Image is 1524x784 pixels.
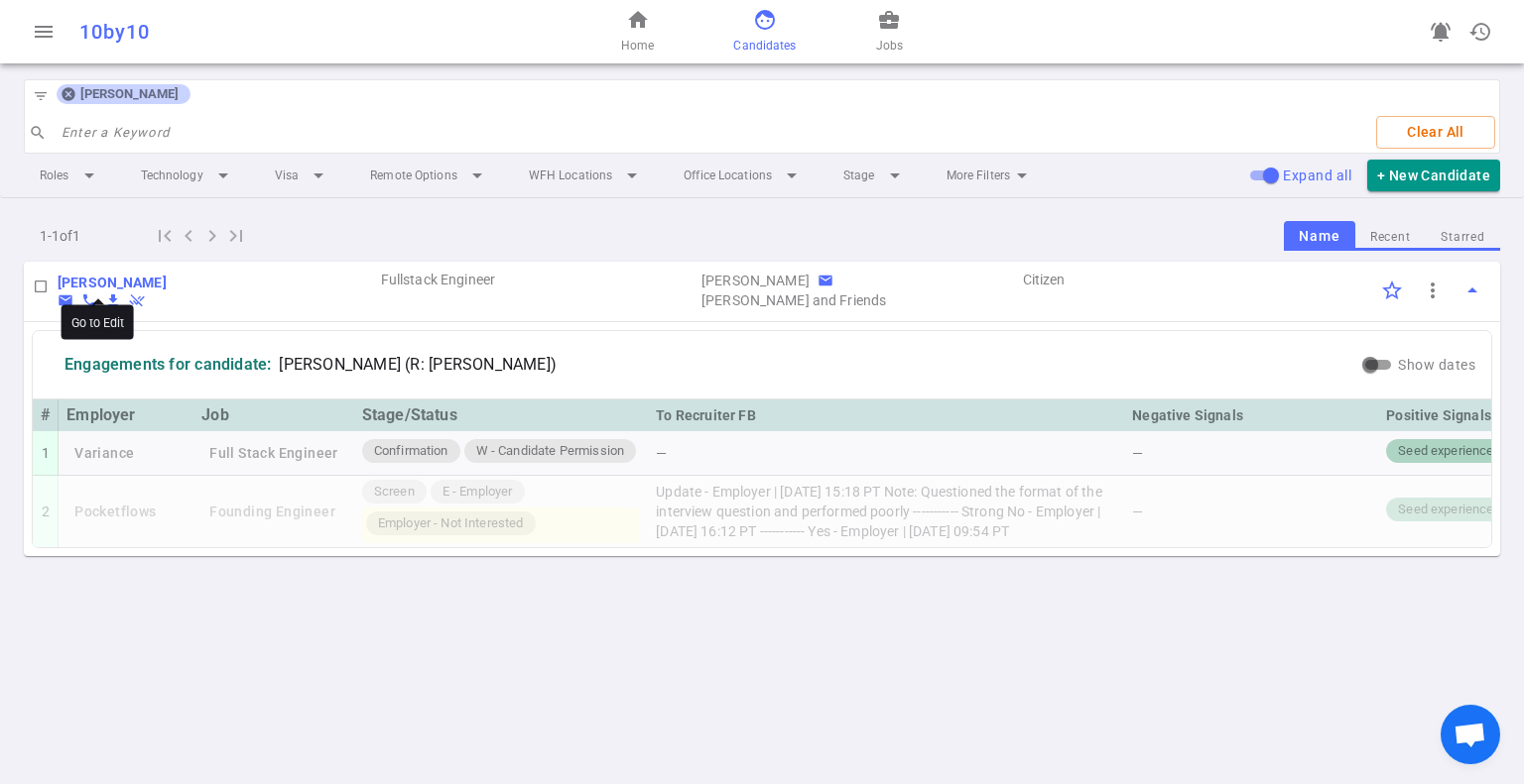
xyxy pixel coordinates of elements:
span: Seed experience [1390,442,1501,461]
li: Roles [24,158,117,193]
span: [PERSON_NAME] [72,86,187,102]
span: face [753,8,777,32]
li: Visa [259,158,346,193]
th: Job [193,399,354,431]
button: Name [1284,221,1354,252]
span: filter_list [33,88,49,104]
button: Copy Candidate email [58,292,73,308]
li: Stage [827,158,923,193]
button: Open menu [24,12,63,52]
button: Withdraw candidate [129,292,145,308]
li: Office Locations [668,158,820,193]
span: search [29,124,47,142]
th: # [33,399,59,431]
td: Roles [379,262,700,311]
span: email [58,292,73,308]
div: 10by10 [79,20,500,44]
span: Home [621,36,654,56]
span: E - Employer [435,483,521,502]
a: Jobs [876,8,903,56]
td: Update - Employer | [DATE] 15:18 PT Note: Questioned the format of the interview question and per... [648,476,1124,547]
a: Go to Edit [58,273,167,292]
button: + New Candidate [1367,160,1500,192]
span: more_vert [1421,279,1445,302]
span: Show dates [1398,357,1475,373]
li: WFH Locations [513,158,660,193]
span: Seed experience [1390,501,1501,519]
div: — [1132,443,1370,463]
button: Starred [1426,224,1500,251]
span: Jobs [876,36,903,56]
a: Open chat [1441,705,1500,764]
span: business_center [877,8,901,32]
span: Expand all [1283,168,1351,183]
span: Candidates [733,36,796,56]
div: Go to Edit [62,305,134,340]
span: Confirmation [366,442,456,461]
td: 2 [33,476,59,547]
li: Technology [125,158,251,193]
b: [PERSON_NAME] [58,275,167,290]
a: Go to see announcements [1421,12,1460,52]
th: Stage/Status [354,399,648,431]
span: notifications_active [1429,20,1453,44]
li: More Filters [931,158,1050,193]
div: To Recruiter FB [656,403,1116,427]
div: Negative Signals [1132,403,1370,427]
div: Engagements for candidate: [64,355,271,375]
td: — [648,431,1124,477]
td: Visa [1021,262,1342,311]
button: Clear All [1376,116,1495,149]
td: Options [1341,262,1500,311]
span: Agency [701,290,1019,310]
span: home [626,8,650,32]
span: arrow_drop_up [1460,279,1484,302]
a: Candidates [733,8,796,56]
button: Copy Recruiter email [818,273,833,288]
span: Screen [366,483,423,502]
span: email [818,273,833,288]
td: 1 [33,431,59,477]
span: history [1468,20,1492,44]
div: 1 - 1 of 1 [24,220,153,252]
li: Remote Options [354,158,505,193]
span: W - Candidate Permission [468,442,633,461]
div: Click to Starred [1371,270,1413,311]
span: [PERSON_NAME] (R: [PERSON_NAME]) [279,355,557,375]
span: Employer - Not Interested [370,514,532,533]
div: Recruiter [701,271,810,290]
th: Employer [59,399,193,431]
button: Toggle Expand/Collapse [1453,271,1492,310]
button: Open history [1460,12,1500,52]
button: Recent [1355,224,1426,251]
span: menu [32,20,56,44]
span: remove_done [129,292,145,308]
div: — [1132,502,1370,521]
a: Home [621,8,654,56]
